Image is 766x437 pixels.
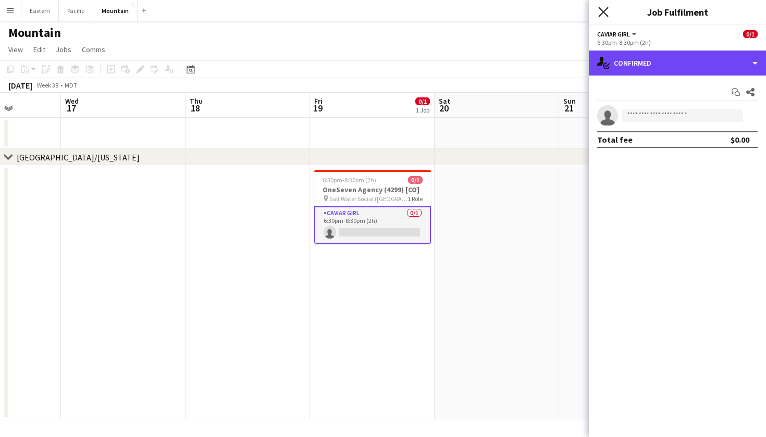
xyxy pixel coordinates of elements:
span: Sat [439,96,450,106]
div: [GEOGRAPHIC_DATA]/[US_STATE] [17,152,140,163]
div: [DATE] [8,80,32,91]
span: Sun [563,96,576,106]
div: Total fee [597,134,633,145]
a: Edit [29,43,50,56]
app-card-role: Caviar Girl0/16:30pm-8:30pm (2h) [314,206,431,244]
a: Jobs [52,43,76,56]
a: View [4,43,27,56]
span: Caviar Girl [597,30,630,38]
a: Comms [78,43,109,56]
span: Comms [82,45,105,54]
span: Wed [65,96,79,106]
h3: Job Fulfilment [589,5,766,19]
div: 6:30pm-8:30pm (2h) [597,39,758,46]
span: 20 [437,102,450,114]
span: 19 [313,102,323,114]
span: 21 [562,102,576,114]
span: Thu [190,96,203,106]
span: Edit [33,45,45,54]
app-job-card: 6:30pm-8:30pm (2h)0/1OneSeven Agency (4299) [CO] Salt Water Social ([GEOGRAPHIC_DATA], [GEOGRAPHI... [314,170,431,244]
button: Pacific [59,1,93,21]
h1: Mountain [8,25,61,41]
span: 0/1 [743,30,758,38]
span: 6:30pm-8:30pm (2h) [323,176,376,184]
span: Salt Water Social ([GEOGRAPHIC_DATA], [GEOGRAPHIC_DATA]) [329,195,407,203]
span: 1 Role [407,195,423,203]
div: $0.00 [731,134,749,145]
span: View [8,45,23,54]
span: 0/1 [415,97,430,105]
button: Mountain [93,1,138,21]
span: Fri [314,96,323,106]
span: 0/1 [408,176,423,184]
div: 1 Job [416,106,429,114]
span: Jobs [56,45,71,54]
button: Caviar Girl [597,30,638,38]
div: MDT [65,81,77,89]
span: 18 [188,102,203,114]
span: Week 38 [34,81,60,89]
button: Eastern [21,1,59,21]
h3: OneSeven Agency (4299) [CO] [314,185,431,194]
span: 17 [64,102,79,114]
div: Confirmed [589,51,766,76]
